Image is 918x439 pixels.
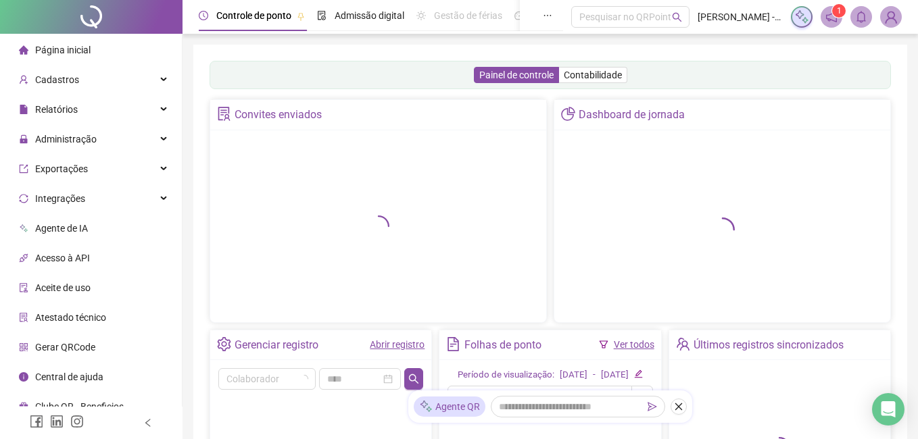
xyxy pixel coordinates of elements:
[19,194,28,203] span: sync
[514,11,524,20] span: dashboard
[825,11,838,23] span: notification
[70,415,84,428] span: instagram
[698,9,783,24] span: [PERSON_NAME] - Ô Vei Hamburgueria
[19,164,28,174] span: export
[19,283,28,292] span: audit
[19,105,28,114] span: file
[881,7,901,27] img: 87891
[35,45,91,55] span: Página inicial
[217,107,231,121] span: solution
[872,393,904,425] div: Open Intercom Messenger
[19,342,28,352] span: qrcode
[648,402,657,411] span: send
[434,10,502,21] span: Gestão de férias
[464,334,541,357] div: Folhas de ponto
[317,11,327,20] span: file-done
[235,103,322,126] div: Convites enviados
[408,373,419,384] span: search
[19,134,28,144] span: lock
[579,103,685,126] div: Dashboard de jornada
[855,11,867,23] span: bell
[199,11,208,20] span: clock-circle
[479,70,554,80] span: Painel de controle
[217,337,231,351] span: setting
[35,104,78,115] span: Relatórios
[50,415,64,428] span: linkedin
[35,253,90,263] span: Acesso à API
[458,368,554,382] div: Período de visualização:
[832,4,846,18] sup: 1
[335,10,404,21] span: Admissão digital
[446,337,460,351] span: file-text
[634,369,643,378] span: edit
[35,312,106,323] span: Atestado técnico
[35,193,85,204] span: Integrações
[543,11,552,20] span: ellipsis
[593,368,596,382] div: -
[143,418,153,428] span: left
[30,415,43,428] span: facebook
[601,368,629,382] div: [DATE]
[235,334,318,357] div: Gerenciar registro
[561,107,575,121] span: pie-chart
[35,282,91,293] span: Aceite de uso
[35,74,79,85] span: Cadastros
[19,402,28,411] span: gift
[419,400,433,414] img: sparkle-icon.fc2bf0ac1784a2077858766a79e2daf3.svg
[560,368,587,382] div: [DATE]
[19,45,28,55] span: home
[19,75,28,84] span: user-add
[414,396,485,417] div: Agente QR
[564,70,622,80] span: Contabilidade
[35,401,124,412] span: Clube QR - Beneficios
[35,371,103,382] span: Central de ajuda
[710,217,735,242] span: loading
[19,372,28,382] span: info-circle
[216,10,291,21] span: Controle de ponto
[614,339,654,350] a: Ver todos
[599,340,608,349] span: filter
[694,334,844,357] div: Últimos registros sincronizados
[674,402,683,411] span: close
[370,339,425,350] a: Abrir registro
[368,215,389,237] span: loading
[300,375,308,383] span: loading
[19,253,28,263] span: api
[837,6,842,16] span: 1
[35,223,88,234] span: Agente de IA
[35,163,88,174] span: Exportações
[297,12,305,20] span: pushpin
[416,11,426,20] span: sun
[19,313,28,322] span: solution
[35,342,95,353] span: Gerar QRCode
[35,134,97,145] span: Administração
[676,337,690,351] span: team
[672,12,682,22] span: search
[794,9,809,24] img: sparkle-icon.fc2bf0ac1784a2077858766a79e2daf3.svg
